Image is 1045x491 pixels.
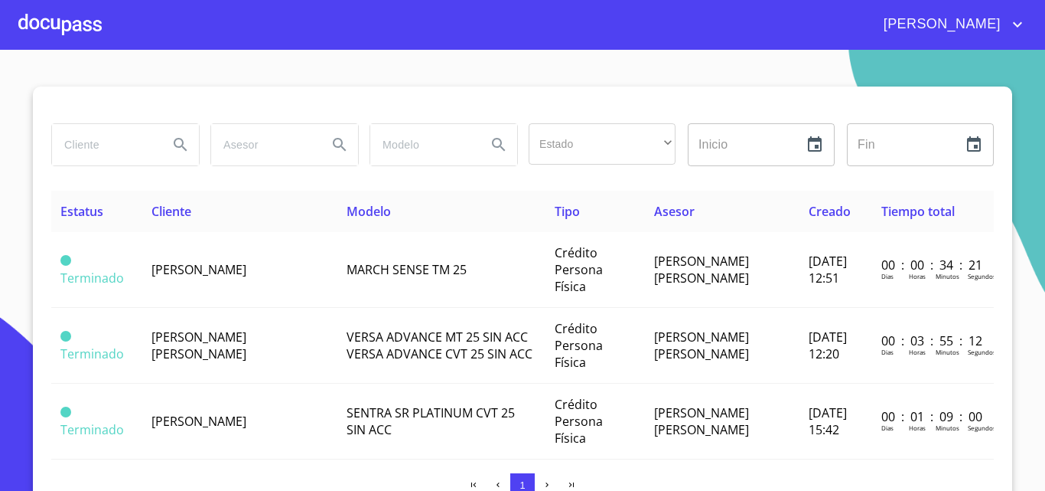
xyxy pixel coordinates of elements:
[881,332,985,349] p: 00 : 03 : 55 : 12
[151,329,246,362] span: [PERSON_NAME] [PERSON_NAME]
[529,123,676,165] div: ​
[881,272,894,280] p: Dias
[60,345,124,362] span: Terminado
[881,203,955,220] span: Tiempo total
[809,203,851,220] span: Creado
[809,253,847,286] span: [DATE] 12:51
[968,424,996,432] p: Segundos
[555,320,603,371] span: Crédito Persona Física
[872,12,1027,37] button: account of current user
[60,331,71,342] span: Terminado
[151,261,246,278] span: [PERSON_NAME]
[480,126,517,163] button: Search
[936,272,959,280] p: Minutos
[347,261,467,278] span: MARCH SENSE TM 25
[211,124,315,165] input: search
[60,407,71,417] span: Terminado
[881,424,894,432] p: Dias
[52,124,156,165] input: search
[347,404,515,438] span: SENTRA SR PLATINUM CVT 25 SIN ACC
[809,329,847,362] span: [DATE] 12:20
[519,480,525,491] span: 1
[909,272,926,280] p: Horas
[555,203,580,220] span: Tipo
[60,421,124,438] span: Terminado
[60,255,71,266] span: Terminado
[60,203,103,220] span: Estatus
[809,404,847,438] span: [DATE] 15:42
[909,348,926,356] p: Horas
[881,408,985,425] p: 00 : 01 : 09 : 00
[347,329,532,362] span: VERSA ADVANCE MT 25 SIN ACC VERSA ADVANCE CVT 25 SIN ACC
[555,396,603,447] span: Crédito Persona Física
[60,270,124,286] span: Terminado
[151,413,246,430] span: [PERSON_NAME]
[654,329,749,362] span: [PERSON_NAME] [PERSON_NAME]
[909,424,926,432] p: Horas
[968,348,996,356] p: Segundos
[162,126,199,163] button: Search
[654,404,749,438] span: [PERSON_NAME] [PERSON_NAME]
[968,272,996,280] p: Segundos
[347,203,391,220] span: Modelo
[151,203,191,220] span: Cliente
[654,253,749,286] span: [PERSON_NAME] [PERSON_NAME]
[936,424,959,432] p: Minutos
[872,12,1008,37] span: [PERSON_NAME]
[881,348,894,356] p: Dias
[555,244,603,295] span: Crédito Persona Física
[370,124,474,165] input: search
[321,126,358,163] button: Search
[936,348,959,356] p: Minutos
[881,257,985,273] p: 00 : 00 : 34 : 21
[654,203,695,220] span: Asesor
